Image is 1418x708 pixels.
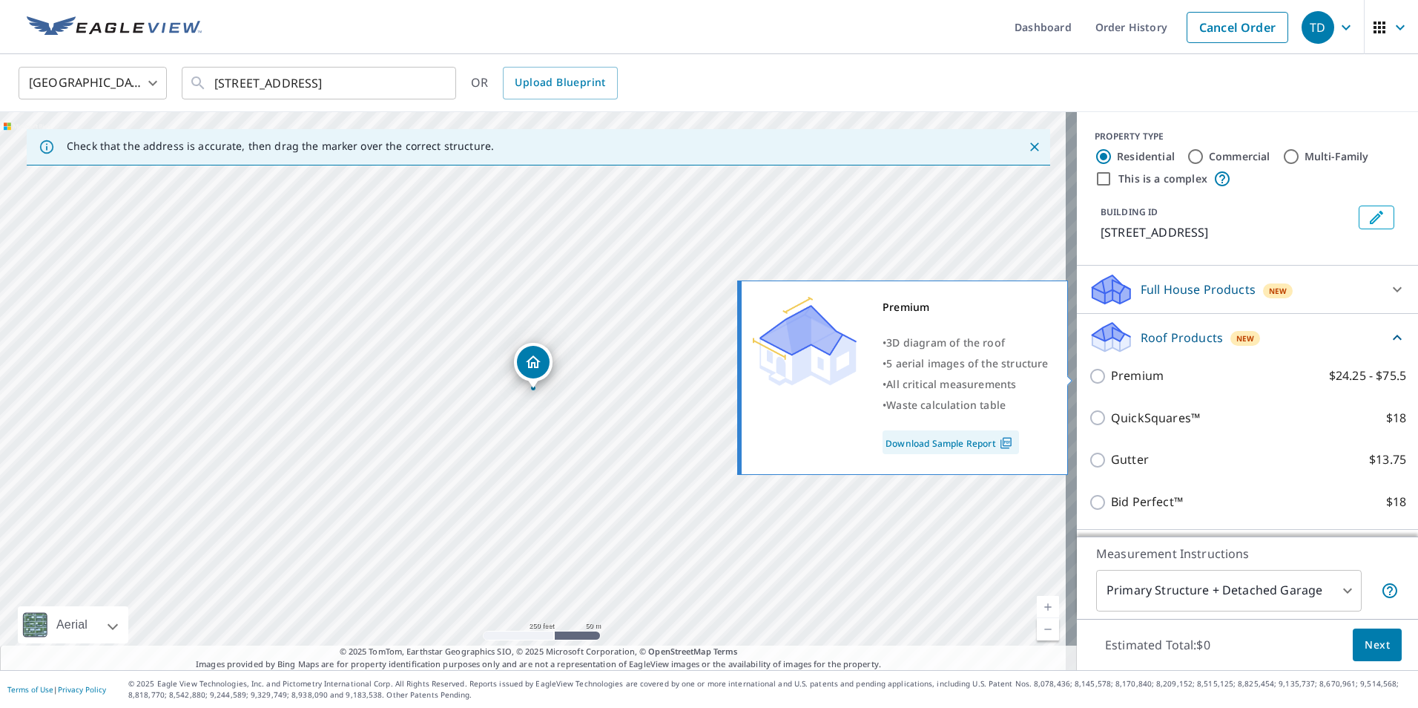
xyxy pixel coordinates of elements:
[515,73,605,92] span: Upload Blueprint
[214,62,426,104] input: Search by address or latitude-longitude
[886,335,1005,350] span: 3D diagram of the roof
[1096,570,1362,612] div: Primary Structure + Detached Garage
[1359,206,1394,229] button: Edit building 1
[1141,281,1256,298] p: Full House Products
[1096,545,1399,563] p: Measurement Instructions
[18,606,128,643] div: Aerial
[883,332,1049,353] div: •
[1111,493,1183,511] p: Bid Perfect™
[1117,149,1175,164] label: Residential
[7,685,106,694] p: |
[1101,206,1158,218] p: BUILDING ID
[1329,367,1406,385] p: $24.25 - $75.5
[503,67,617,99] a: Upload Blueprint
[19,62,167,104] div: [GEOGRAPHIC_DATA]
[1209,149,1270,164] label: Commercial
[1236,332,1255,344] span: New
[27,16,202,39] img: EV Logo
[1101,223,1353,241] p: [STREET_ADDRESS]
[52,606,92,643] div: Aerial
[886,377,1016,391] span: All critical measurements
[883,430,1019,454] a: Download Sample Report
[1093,629,1222,661] p: Estimated Total: $0
[1365,636,1390,655] span: Next
[883,395,1049,416] div: •
[1037,596,1059,618] a: Current Level 17, Zoom In
[883,374,1049,395] div: •
[1141,329,1223,347] p: Roof Products
[886,398,1006,412] span: Waste calculation table
[1386,493,1406,511] p: $18
[1089,320,1406,355] div: Roof ProductsNew
[340,646,738,658] span: © 2025 TomTom, Earthstar Geographics SIO, © 2025 Microsoft Corporation, ©
[67,140,494,153] p: Check that the address is accurate, then drag the marker over the correct structure.
[883,353,1049,374] div: •
[1302,11,1334,44] div: TD
[1381,582,1399,600] span: Your report will include the primary structure and a detached garage if one exists.
[996,436,1016,450] img: Pdf Icon
[713,646,738,657] a: Terms
[753,297,857,386] img: Premium
[1025,137,1044,157] button: Close
[471,67,618,99] div: OR
[648,646,710,657] a: OpenStreetMap
[1118,171,1207,186] label: This is a complex
[1369,450,1406,469] p: $13.75
[1353,629,1402,662] button: Next
[128,678,1411,701] p: © 2025 Eagle View Technologies, Inc. and Pictometry International Corp. All Rights Reserved. Repo...
[1111,367,1164,385] p: Premium
[514,343,553,389] div: Dropped pin, building 1, Residential property, 27221 42nd Pl S Auburn, WA 98001
[58,684,106,695] a: Privacy Policy
[1111,450,1149,469] p: Gutter
[883,297,1049,318] div: Premium
[1095,130,1400,143] div: PROPERTY TYPE
[1187,12,1288,43] a: Cancel Order
[886,356,1048,370] span: 5 aerial images of the structure
[1269,285,1287,297] span: New
[1037,618,1059,640] a: Current Level 17, Zoom Out
[1386,409,1406,427] p: $18
[1089,272,1406,307] div: Full House ProductsNew
[1305,149,1369,164] label: Multi-Family
[7,684,53,695] a: Terms of Use
[1111,409,1200,427] p: QuickSquares™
